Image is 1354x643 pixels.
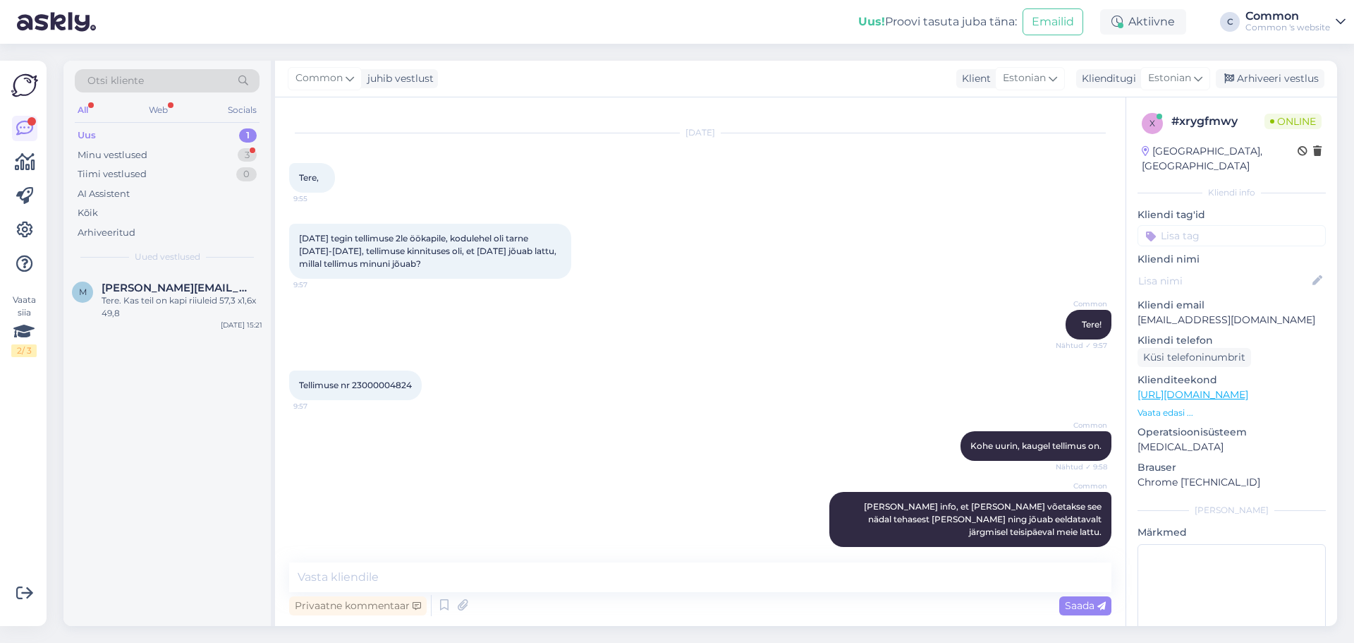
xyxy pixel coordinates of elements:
[1076,71,1136,86] div: Klienditugi
[289,126,1111,139] div: [DATE]
[1023,8,1083,35] button: Emailid
[1138,333,1326,348] p: Kliendi telefon
[289,596,427,615] div: Privaatne kommentaar
[238,148,257,162] div: 3
[1149,118,1155,128] span: x
[1138,208,1326,222] p: Kliendi tag'id
[1138,298,1326,313] p: Kliendi email
[11,294,37,357] div: Vaata siia
[299,380,412,390] span: Tellimuse nr 23000004824
[236,167,257,181] div: 0
[1138,407,1326,419] p: Vaata edasi ...
[1138,373,1326,387] p: Klienditeekond
[1142,144,1298,174] div: [GEOGRAPHIC_DATA], [GEOGRAPHIC_DATA]
[221,320,262,330] div: [DATE] 15:21
[1138,313,1326,327] p: [EMAIL_ADDRESS][DOMAIN_NAME]
[1054,340,1107,351] span: Nähtud ✓ 9:57
[1054,462,1107,472] span: Nähtud ✓ 9:58
[1138,388,1248,401] a: [URL][DOMAIN_NAME]
[362,71,434,86] div: juhib vestlust
[1138,348,1251,367] div: Küsi telefoninumbrit
[225,101,260,119] div: Socials
[1100,9,1186,35] div: Aktiivne
[1216,69,1324,88] div: Arhiveeri vestlus
[1054,481,1107,491] span: Common
[135,251,200,263] span: Uued vestlused
[1264,114,1322,129] span: Online
[102,294,262,320] div: Tere. Kas teil on kapi riiuleid 57,3 x1,6x 49,8
[956,71,991,86] div: Klient
[293,280,346,290] span: 9:57
[11,344,37,357] div: 2 / 3
[1245,11,1330,22] div: Common
[295,71,343,86] span: Common
[970,440,1102,451] span: Kohe uurin, kaugel tellimus on.
[864,501,1104,537] span: [PERSON_NAME] info, et [PERSON_NAME] võetakse see nädal tehasest [PERSON_NAME] ning jõuab eeldata...
[1245,22,1330,33] div: Common 's website
[1054,299,1107,309] span: Common
[146,101,171,119] div: Web
[78,167,147,181] div: Tiimi vestlused
[78,226,135,240] div: Arhiveeritud
[1220,12,1240,32] div: C
[1138,504,1326,517] div: [PERSON_NAME]
[78,148,147,162] div: Minu vestlused
[1138,525,1326,540] p: Märkmed
[1148,71,1191,86] span: Estonian
[293,401,346,411] span: 9:57
[1082,319,1102,330] span: Tere!
[87,73,144,88] span: Otsi kliente
[78,128,96,143] div: Uus
[75,101,91,119] div: All
[1053,548,1107,558] span: Nähtud ✓ 10:01
[1171,113,1264,130] div: # xrygfmwy
[79,287,87,297] span: m
[293,193,346,204] span: 9:55
[299,233,559,269] span: [DATE] tegin tellimuse 2le öökapile, kodulehel oli tarne [DATE]-[DATE], tellimuse kinnituses oli,...
[1054,420,1107,431] span: Common
[858,15,885,28] b: Uus!
[1138,425,1326,440] p: Operatsioonisüsteem
[102,282,248,294] span: marianne.aasmae@gmail.com
[1138,225,1326,246] input: Lisa tag
[1138,440,1326,455] p: [MEDICAL_DATA]
[858,13,1017,30] div: Proovi tasuta juba täna:
[1138,186,1326,199] div: Kliendi info
[1065,599,1106,612] span: Saada
[1138,460,1326,475] p: Brauser
[1003,71,1046,86] span: Estonian
[239,128,257,143] div: 1
[1138,252,1326,267] p: Kliendi nimi
[1138,273,1310,289] input: Lisa nimi
[78,187,130,201] div: AI Assistent
[1245,11,1346,33] a: CommonCommon 's website
[78,206,98,220] div: Kõik
[11,72,38,99] img: Askly Logo
[1138,475,1326,490] p: Chrome [TECHNICAL_ID]
[299,172,319,183] span: Tere,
